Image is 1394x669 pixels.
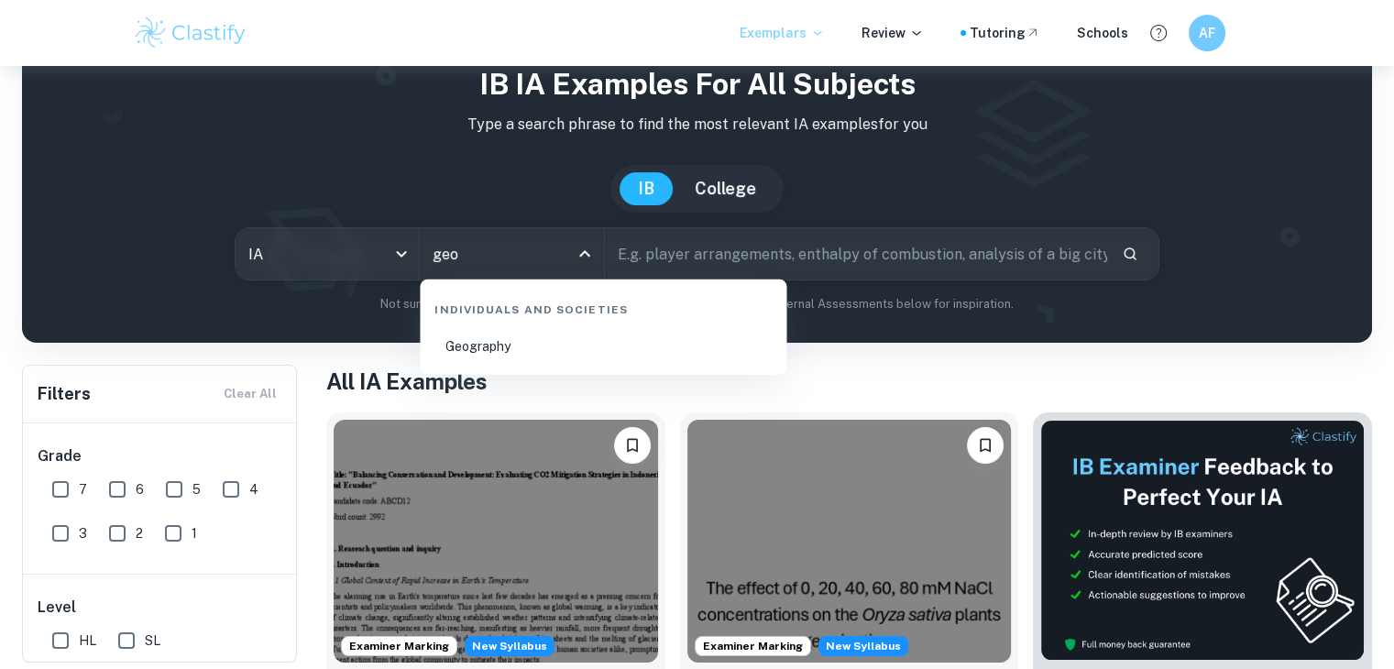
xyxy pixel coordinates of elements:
[38,381,91,407] h6: Filters
[133,15,249,51] img: Clastify logo
[249,479,258,499] span: 4
[427,325,779,367] li: Geography
[676,172,774,205] button: College
[1040,420,1365,661] img: Thumbnail
[326,365,1372,398] h1: All IA Examples
[37,295,1357,313] p: Not sure what to search for? You can always look through our example Internal Assessments below f...
[145,631,160,651] span: SL
[1143,17,1174,49] button: Help and Feedback
[970,23,1040,43] a: Tutoring
[192,523,197,543] span: 1
[1196,23,1217,43] h6: AF
[967,427,1004,464] button: Bookmark
[79,631,96,651] span: HL
[696,638,810,654] span: Examiner Marking
[136,523,143,543] span: 2
[38,597,283,619] h6: Level
[1189,15,1225,51] button: AF
[620,172,673,205] button: IB
[614,427,651,464] button: Bookmark
[38,445,283,467] h6: Grade
[79,479,87,499] span: 7
[334,420,658,663] img: ESS IA example thumbnail: To what extent do CO2 emissions contribu
[605,228,1107,280] input: E.g. player arrangements, enthalpy of combustion, analysis of a big city...
[740,23,825,43] p: Exemplars
[427,287,779,325] div: Individuals and Societies
[236,228,419,280] div: IA
[1114,238,1146,269] button: Search
[818,636,908,656] div: Starting from the May 2026 session, the ESS IA requirements have changed. We created this exempla...
[1077,23,1128,43] a: Schools
[37,62,1357,106] h1: IB IA examples for all subjects
[572,241,598,267] button: Close
[687,420,1012,663] img: ESS IA example thumbnail: To what extent do diPerent NaCl concentr
[192,479,201,499] span: 5
[465,636,554,656] div: Starting from the May 2026 session, the ESS IA requirements have changed. We created this exempla...
[37,114,1357,136] p: Type a search phrase to find the most relevant IA examples for you
[465,636,554,656] span: New Syllabus
[342,638,456,654] span: Examiner Marking
[818,636,908,656] span: New Syllabus
[862,23,924,43] p: Review
[136,479,144,499] span: 6
[79,523,87,543] span: 3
